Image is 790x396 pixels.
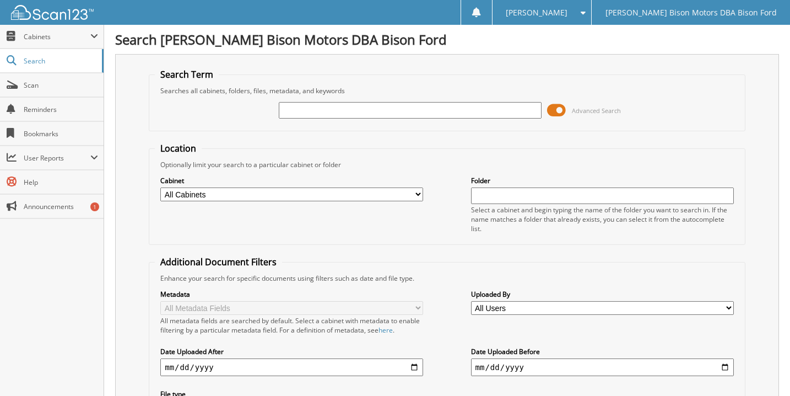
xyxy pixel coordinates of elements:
span: Scan [24,81,98,90]
span: Announcements [24,202,98,211]
label: Folder [471,176,734,185]
span: [PERSON_NAME] [506,9,567,16]
span: Advanced Search [572,106,621,115]
div: Select a cabinet and begin typing the name of the folder you want to search in. If the name match... [471,205,734,233]
div: Optionally limit your search to a particular cabinet or folder [155,160,739,169]
label: Date Uploaded Before [471,347,734,356]
h1: Search [PERSON_NAME] Bison Motors DBA Bison Ford [115,30,779,49]
label: Cabinet [160,176,423,185]
span: Bookmarks [24,129,98,138]
input: start [160,358,423,376]
span: Help [24,178,98,187]
div: 1 [90,202,99,211]
img: scan123-logo-white.svg [11,5,94,20]
label: Date Uploaded After [160,347,423,356]
span: Reminders [24,105,98,114]
span: Search [24,56,96,66]
a: here [378,325,393,335]
div: All metadata fields are searched by default. Select a cabinet with metadata to enable filtering b... [160,316,423,335]
span: [PERSON_NAME] Bison Motors DBA Bison Ford [605,9,777,16]
span: Cabinets [24,32,90,41]
label: Uploaded By [471,290,734,299]
iframe: Chat Widget [735,343,790,396]
legend: Search Term [155,68,219,81]
legend: Location [155,142,202,154]
input: end [471,358,734,376]
label: Metadata [160,290,423,299]
span: User Reports [24,153,90,163]
div: Searches all cabinets, folders, files, metadata, and keywords [155,86,739,95]
legend: Additional Document Filters [155,256,282,268]
div: Enhance your search for specific documents using filters such as date and file type. [155,274,739,283]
